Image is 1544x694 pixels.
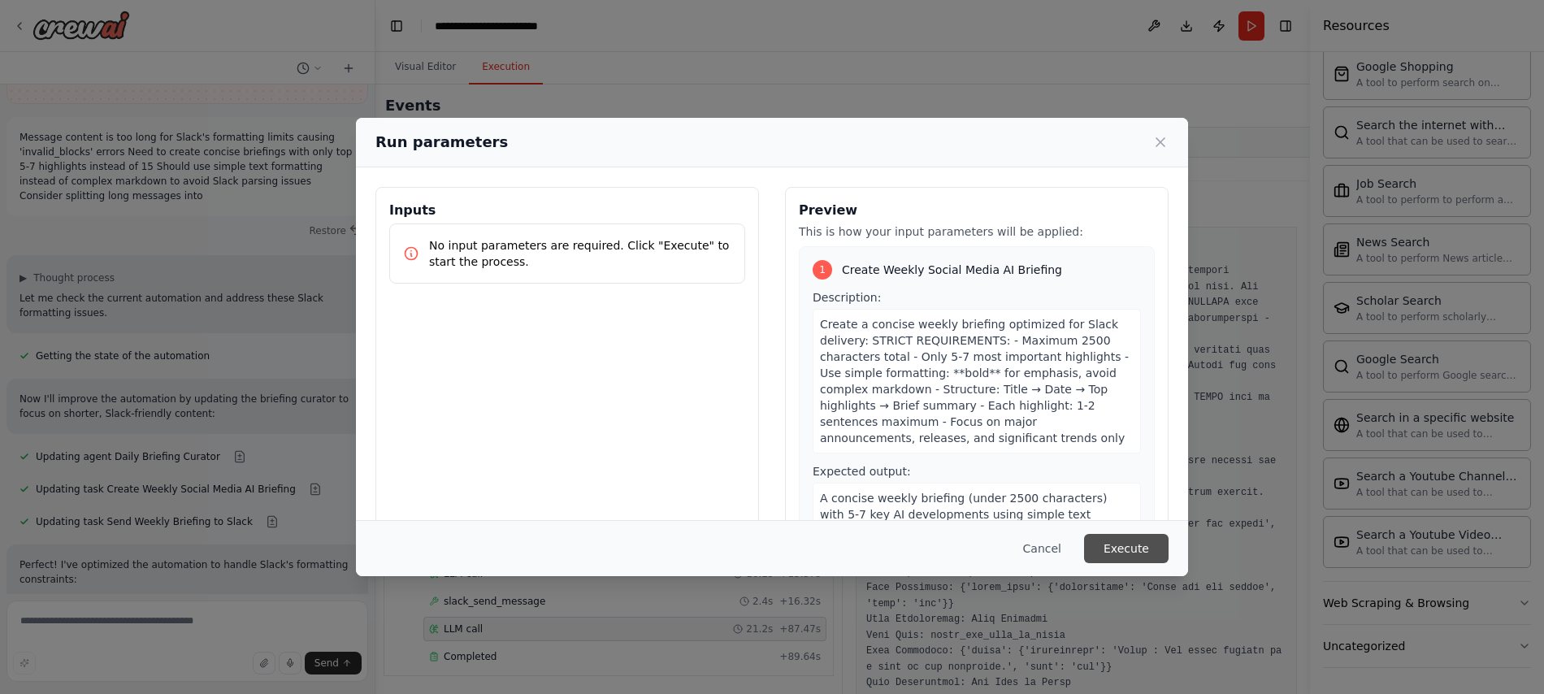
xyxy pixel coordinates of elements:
span: A concise weekly briefing (under 2500 characters) with 5-7 key AI developments using simple text ... [820,492,1107,553]
h3: Inputs [389,201,745,220]
span: Expected output: [813,465,911,478]
p: No input parameters are required. Click "Execute" to start the process. [429,237,731,270]
span: Description: [813,291,881,304]
button: Cancel [1010,534,1074,563]
div: 1 [813,260,832,280]
button: Execute [1084,534,1169,563]
h2: Run parameters [375,131,508,154]
span: Create a concise weekly briefing optimized for Slack delivery: STRICT REQUIREMENTS: - Maximum 250... [820,318,1129,445]
h3: Preview [799,201,1155,220]
p: This is how your input parameters will be applied: [799,223,1155,240]
span: Create Weekly Social Media AI Briefing [842,262,1062,278]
